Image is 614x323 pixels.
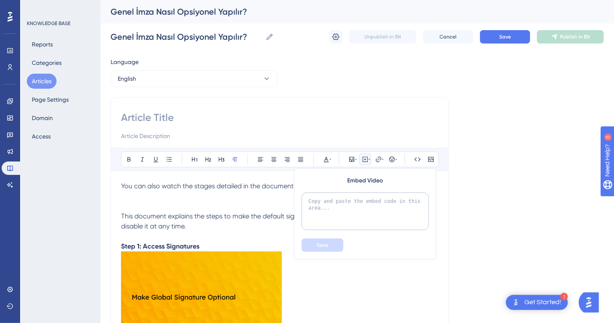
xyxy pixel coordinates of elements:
[121,242,199,250] strong: Step 1: Access Signatures
[349,30,416,44] button: Unpublish in EN
[27,74,57,89] button: Articles
[347,176,383,186] span: Embed Video
[499,33,511,40] span: Save
[511,297,521,308] img: launcher-image-alternative-text
[111,57,139,67] span: Language
[579,290,604,315] iframe: UserGuiding AI Assistant Launcher
[365,33,401,40] span: Unpublish in EN
[111,6,583,18] div: Genel İmza Nasıl Opsiyonel Yapılır?
[111,31,262,43] input: Article Name
[440,33,457,40] span: Cancel
[506,295,568,310] div: Open Get Started! checklist, remaining modules: 1
[27,129,56,144] button: Access
[480,30,530,44] button: Save
[27,55,67,70] button: Categories
[423,30,473,44] button: Cancel
[524,298,561,307] div: Get Started!
[27,92,74,107] button: Page Settings
[121,131,439,141] input: Article Description
[20,2,52,12] span: Need Help?
[537,30,604,44] button: Publish in EN
[560,33,590,40] span: Publish in EN
[121,212,424,230] span: This document explains the steps to make the default signature optional, allowing you to enable o...
[118,74,136,84] span: English
[27,110,58,126] button: Domain
[58,4,61,11] div: 3
[560,293,568,300] div: 1
[302,238,343,252] button: Save
[121,182,356,190] span: You can also watch the stages detailed in the document via the video below.
[111,70,278,87] button: English
[121,111,439,124] input: Article Title
[27,37,58,52] button: Reports
[317,242,328,249] span: Save
[27,20,70,27] div: KNOWLEDGE BASE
